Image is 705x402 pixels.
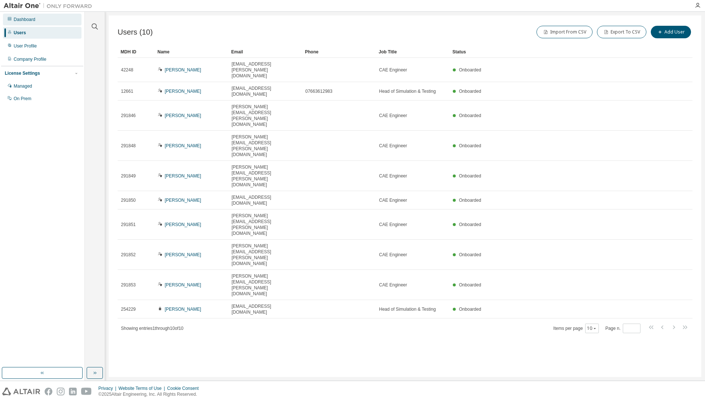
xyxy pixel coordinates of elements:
img: Altair One [4,2,96,10]
a: [PERSON_NAME] [165,282,201,288]
a: [PERSON_NAME] [165,307,201,312]
span: Head of Simulation & Testing [379,306,436,312]
a: [PERSON_NAME] [165,113,201,118]
a: [PERSON_NAME] [165,222,201,227]
div: Dashboard [14,17,35,22]
span: CAE Engineer [379,252,407,258]
span: CAE Engineer [379,222,407,228]
span: 291851 [121,222,136,228]
div: Job Title [379,46,447,58]
span: [PERSON_NAME][EMAIL_ADDRESS][PERSON_NAME][DOMAIN_NAME] [232,134,299,158]
span: 291846 [121,113,136,119]
div: User Profile [14,43,37,49]
a: [PERSON_NAME] [165,252,201,257]
button: Add User [651,26,691,38]
span: [EMAIL_ADDRESS][PERSON_NAME][DOMAIN_NAME] [232,61,299,79]
span: [EMAIL_ADDRESS][DOMAIN_NAME] [232,194,299,206]
a: [PERSON_NAME] [165,143,201,148]
button: Export To CSV [597,26,646,38]
div: Phone [305,46,373,58]
span: CAE Engineer [379,113,407,119]
div: MDH ID [121,46,152,58]
span: Onboarded [459,222,481,227]
span: CAE Engineer [379,282,407,288]
img: facebook.svg [45,388,52,395]
div: Website Terms of Use [118,385,167,391]
span: Onboarded [459,67,481,73]
span: [PERSON_NAME][EMAIL_ADDRESS][PERSON_NAME][DOMAIN_NAME] [232,104,299,127]
span: [PERSON_NAME][EMAIL_ADDRESS][PERSON_NAME][DOMAIN_NAME] [232,273,299,297]
button: 10 [587,325,597,331]
span: [PERSON_NAME][EMAIL_ADDRESS][PERSON_NAME][DOMAIN_NAME] [232,213,299,236]
span: CAE Engineer [379,173,407,179]
span: Onboarded [459,198,481,203]
div: Company Profile [14,56,46,62]
span: 291853 [121,282,136,288]
span: 254229 [121,306,136,312]
div: On Prem [14,96,31,102]
span: 291850 [121,197,136,203]
span: Onboarded [459,113,481,118]
a: [PERSON_NAME] [165,173,201,179]
div: License Settings [5,70,40,76]
span: Users (10) [118,28,153,36]
span: [EMAIL_ADDRESS][DOMAIN_NAME] [232,303,299,315]
span: [PERSON_NAME][EMAIL_ADDRESS][PERSON_NAME][DOMAIN_NAME] [232,164,299,188]
span: CAE Engineer [379,143,407,149]
span: 12661 [121,88,133,94]
span: [PERSON_NAME][EMAIL_ADDRESS][PERSON_NAME][DOMAIN_NAME] [232,243,299,267]
div: Privacy [98,385,118,391]
div: Email [231,46,299,58]
span: Onboarded [459,173,481,179]
div: Name [157,46,225,58]
span: Onboarded [459,282,481,288]
span: Onboarded [459,143,481,148]
span: Page n. [605,324,640,333]
a: [PERSON_NAME] [165,198,201,203]
img: altair_logo.svg [2,388,40,395]
span: Onboarded [459,89,481,94]
span: 07663612983 [305,88,332,94]
span: 291848 [121,143,136,149]
span: 42248 [121,67,133,73]
span: Head of Simulation & Testing [379,88,436,94]
img: youtube.svg [81,388,92,395]
a: [PERSON_NAME] [165,67,201,73]
span: Showing entries 1 through 10 of 10 [121,326,184,331]
span: CAE Engineer [379,197,407,203]
div: Managed [14,83,32,89]
span: Onboarded [459,252,481,257]
a: [PERSON_NAME] [165,89,201,94]
span: Onboarded [459,307,481,312]
span: 291852 [121,252,136,258]
p: © 2025 Altair Engineering, Inc. All Rights Reserved. [98,391,203,398]
span: Items per page [553,324,599,333]
div: Users [14,30,26,36]
span: [EMAIL_ADDRESS][DOMAIN_NAME] [232,85,299,97]
img: linkedin.svg [69,388,77,395]
span: CAE Engineer [379,67,407,73]
button: Import From CSV [536,26,593,38]
div: Cookie Consent [167,385,203,391]
div: Status [452,46,654,58]
span: 291849 [121,173,136,179]
img: instagram.svg [57,388,65,395]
